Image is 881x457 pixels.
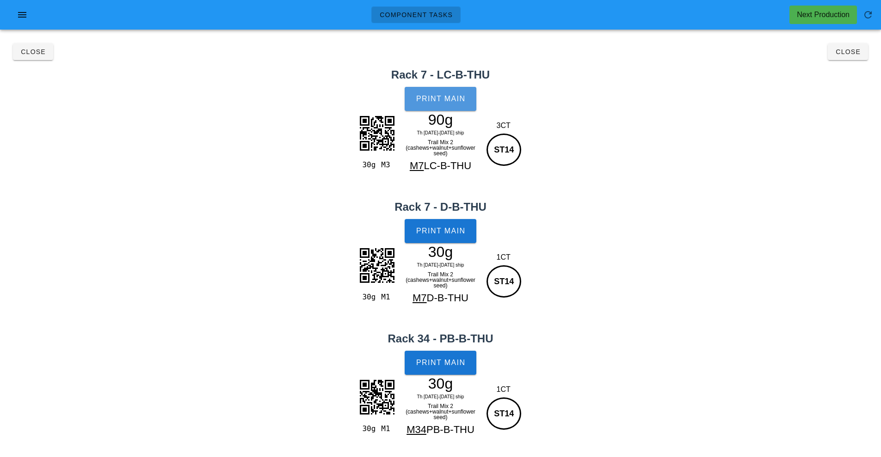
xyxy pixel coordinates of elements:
[358,159,377,171] div: 30g
[400,245,481,259] div: 30g
[371,6,461,23] a: Component Tasks
[828,43,868,60] button: Close
[20,48,46,55] span: Close
[6,67,875,83] h2: Rack 7 - LC-B-THU
[410,160,424,171] span: M7
[416,95,466,103] span: Print Main
[405,219,476,243] button: Print Main
[426,424,474,435] span: PB-B-THU
[405,87,476,111] button: Print Main
[487,265,521,298] div: ST14
[797,9,850,20] div: Next Production
[417,130,464,135] span: Th [DATE]-[DATE] ship
[417,394,464,399] span: Th [DATE]-[DATE] ship
[484,384,523,395] div: 1CT
[487,134,521,166] div: ST14
[400,377,481,390] div: 30g
[487,397,521,430] div: ST14
[484,120,523,131] div: 3CT
[354,110,400,156] img: YpgZfcQEoTYkAOpkkXikkogozfJH+WzUyHEcWz2ENiqkL1Q+YogEEIISoM2IWQQbBIqhBCUBm1CyCDYJFQIISgN2oSQQbBJqB...
[377,291,396,303] div: M1
[6,199,875,215] h2: Rack 7 - D-B-THU
[354,242,400,288] img: 1ZXJyYEyDyj7LLmJ96DZRT8VhUC+EMhmfNMRHJV7yJnp8zlZallIbRBkAl5gpS+OgFYoxATkiAEIeygJQSWKmRpJ38IIWBCEE...
[400,270,481,290] div: Trail Mix 2 (cashews+walnut+sunflower seed)
[379,11,453,18] span: Component Tasks
[484,252,523,263] div: 1CT
[835,48,861,55] span: Close
[354,374,400,420] img: 9rqTN1eCkhhOnYjCEw1GWNbZWnCAIhhKC00CaELASbbBVCCEoLbULIQrDJViGEoLTQJoQsBJtsFUIISgttQshCsMlWIYSgtNA...
[424,160,471,171] span: LC-B-THU
[6,330,875,347] h2: Rack 34 - PB-B-THU
[407,424,426,435] span: M34
[13,43,53,60] button: Close
[417,262,464,268] span: Th [DATE]-[DATE] ship
[400,138,481,158] div: Trail Mix 2 (cashews+walnut+sunflower seed)
[427,292,468,304] span: D-B-THU
[416,227,466,235] span: Print Main
[377,423,396,435] div: M1
[358,423,377,435] div: 30g
[400,402,481,422] div: Trail Mix 2 (cashews+walnut+sunflower seed)
[400,113,481,127] div: 90g
[416,359,466,367] span: Print Main
[413,292,427,304] span: M7
[405,351,476,375] button: Print Main
[377,159,396,171] div: M3
[358,291,377,303] div: 30g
